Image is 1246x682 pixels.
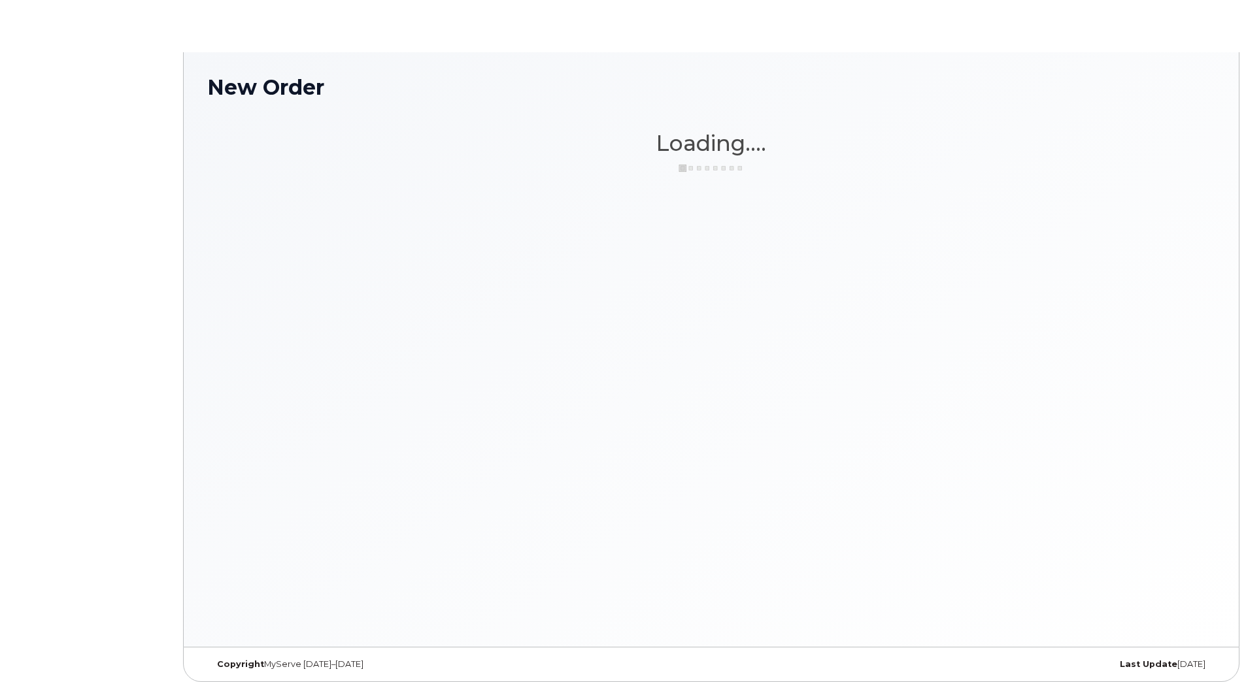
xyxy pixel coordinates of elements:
[217,659,264,669] strong: Copyright
[679,163,744,173] img: ajax-loader-3a6953c30dc77f0bf724df975f13086db4f4c1262e45940f03d1251963f1bf2e.gif
[207,76,1215,99] h1: New Order
[879,659,1215,670] div: [DATE]
[207,131,1215,155] h1: Loading....
[207,659,543,670] div: MyServe [DATE]–[DATE]
[1120,659,1177,669] strong: Last Update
